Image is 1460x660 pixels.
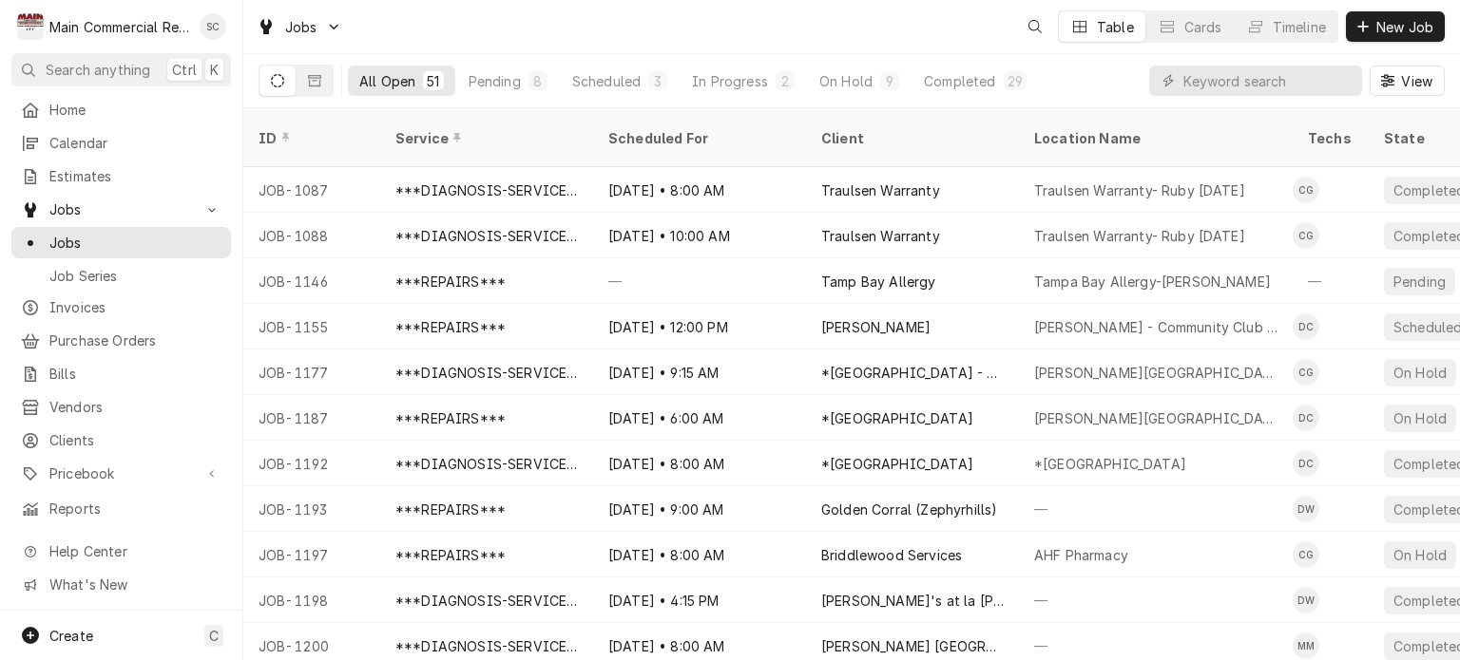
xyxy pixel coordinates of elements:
[1034,545,1128,565] div: AHF Pharmacy
[249,11,350,43] a: Go to Jobs
[1034,180,1245,200] div: Traulsen Warranty- Ruby [DATE]
[608,128,787,148] div: Scheduled For
[593,395,806,441] div: [DATE] • 6:00 AM
[1346,11,1445,42] button: New Job
[17,13,44,40] div: Main Commercial Refrigeration Service's Avatar
[243,441,380,486] div: JOB-1192
[210,60,219,80] span: K
[692,71,768,91] div: In Progress
[1293,177,1319,203] div: CG
[172,60,197,80] span: Ctrl
[1293,496,1319,522] div: Dorian Wertz's Avatar
[243,213,380,258] div: JOB-1088
[1019,577,1293,623] div: —
[285,17,317,37] span: Jobs
[1397,71,1436,91] span: View
[1293,632,1319,659] div: MM
[49,628,93,644] span: Create
[821,317,931,337] div: [PERSON_NAME]
[243,395,380,441] div: JOB-1187
[1293,450,1319,477] div: DC
[243,304,380,349] div: JOB-1155
[49,266,221,286] span: Job Series
[11,260,231,292] a: Job Series
[11,536,231,567] a: Go to Help Center
[11,325,231,356] a: Purchase Orders
[11,424,231,456] a: Clients
[819,71,873,91] div: On Hold
[779,71,791,91] div: 2
[884,71,895,91] div: 9
[49,166,221,186] span: Estimates
[49,541,220,561] span: Help Center
[243,258,380,304] div: JOB-1146
[1293,313,1319,340] div: Dylan Crawford's Avatar
[243,577,380,623] div: JOB-1198
[1392,363,1449,383] div: On Hold
[259,128,361,148] div: ID
[209,626,219,646] span: C
[11,53,231,86] button: Search anythingCtrlK
[49,430,221,450] span: Clients
[1034,454,1186,474] div: *[GEOGRAPHIC_DATA]
[200,13,226,40] div: Sharon Campbell's Avatar
[1034,272,1271,292] div: Tampa Bay Allergy-[PERSON_NAME]
[1370,66,1445,96] button: View
[11,94,231,125] a: Home
[532,71,544,91] div: 8
[11,227,231,258] a: Jobs
[1293,541,1319,568] div: CG
[821,363,1004,383] div: *[GEOGRAPHIC_DATA] - Culinary
[572,71,641,91] div: Scheduled
[49,463,193,483] span: Pricebook
[11,358,231,389] a: Bills
[11,391,231,423] a: Vendors
[821,591,1004,611] div: [PERSON_NAME]'s at la [PERSON_NAME]
[49,199,193,219] span: Jobs
[1293,632,1319,659] div: Mike Marchese's Avatar
[1293,359,1319,386] div: CG
[1097,17,1134,37] div: Table
[593,213,806,258] div: [DATE] • 10:00 AM
[821,128,1000,148] div: Client
[1183,66,1353,96] input: Keyword search
[1373,17,1437,37] span: New Job
[46,60,150,80] span: Search anything
[49,330,221,350] span: Purchase Orders
[49,297,221,317] span: Invoices
[821,408,973,428] div: *[GEOGRAPHIC_DATA]
[49,499,221,519] span: Reports
[11,127,231,159] a: Calendar
[1273,17,1326,37] div: Timeline
[593,532,806,577] div: [DATE] • 8:00 AM
[821,545,962,565] div: Briddlewood Services
[49,17,189,37] div: Main Commercial Refrigeration Service
[243,532,380,577] div: JOB-1197
[243,486,380,532] div: JOB-1193
[1293,450,1319,477] div: Dylan Crawford's Avatar
[1293,405,1319,431] div: DC
[1293,258,1369,304] div: —
[1034,128,1274,148] div: Location Name
[593,349,806,395] div: [DATE] • 9:15 AM
[1034,226,1245,246] div: Traulsen Warranty- Ruby [DATE]
[821,226,940,246] div: Traulsen Warranty
[11,160,231,192] a: Estimates
[11,569,231,600] a: Go to What's New
[593,304,806,349] div: [DATE] • 12:00 PM
[1293,222,1319,249] div: Caleb Gorton's Avatar
[1293,359,1319,386] div: Caleb Gorton's Avatar
[1034,408,1277,428] div: [PERSON_NAME][GEOGRAPHIC_DATA]
[821,272,936,292] div: Tamp Bay Allergy
[1034,317,1277,337] div: [PERSON_NAME] - Community Club House
[1034,363,1277,383] div: [PERSON_NAME][GEOGRAPHIC_DATA]
[395,128,574,148] div: Service
[49,397,221,417] span: Vendors
[1293,587,1319,613] div: Dorian Wertz's Avatar
[11,292,231,323] a: Invoices
[1293,313,1319,340] div: DC
[49,133,221,153] span: Calendar
[924,71,995,91] div: Completed
[821,636,1004,656] div: [PERSON_NAME] [GEOGRAPHIC_DATA]
[1392,408,1449,428] div: On Hold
